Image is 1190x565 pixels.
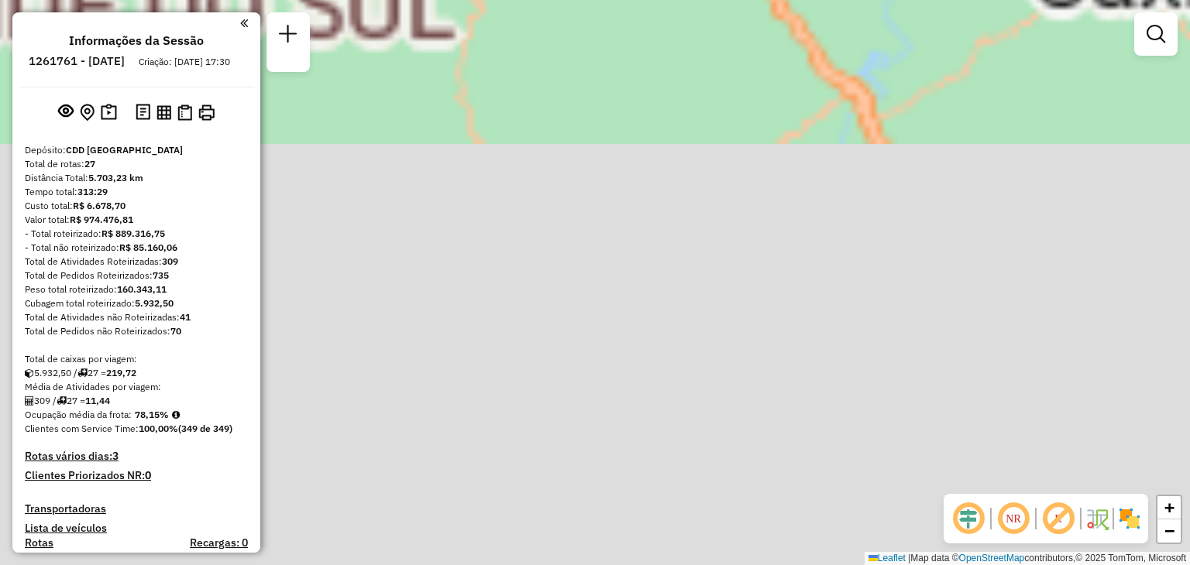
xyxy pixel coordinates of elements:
strong: CDD [GEOGRAPHIC_DATA] [66,144,183,156]
strong: 70 [170,325,181,337]
strong: 5.932,50 [135,297,174,309]
em: Média calculada utilizando a maior ocupação (%Peso ou %Cubagem) de cada rota da sessão. Rotas cro... [172,410,180,419]
div: Map data © contributors,© 2025 TomTom, Microsoft [865,552,1190,565]
div: Custo total: [25,199,248,213]
strong: 309 [162,255,178,267]
div: Valor total: [25,213,248,227]
span: Ocultar NR [995,500,1032,537]
span: Clientes com Service Time: [25,423,139,434]
strong: (349 de 349) [178,423,232,434]
button: Visualizar relatório de Roteirização [153,101,174,122]
button: Painel de Sugestão [98,101,120,125]
strong: 313:29 [77,186,108,197]
img: Exibir/Ocultar setores [1117,506,1142,531]
div: - Total não roteirizado: [25,241,248,255]
div: - Total roteirizado: [25,227,248,241]
button: Imprimir Rotas [195,101,218,124]
div: Tempo total: [25,185,248,199]
span: | [908,553,910,563]
a: Exibir filtros [1140,19,1171,50]
div: Total de rotas: [25,157,248,171]
strong: 78,15% [135,409,169,420]
div: Total de Pedidos não Roteirizados: [25,324,248,338]
i: Cubagem total roteirizado [25,368,34,378]
strong: R$ 85.160,06 [119,241,177,253]
a: Zoom out [1157,519,1181,543]
strong: 219,72 [106,367,136,378]
h4: Recargas: 0 [190,536,248,550]
i: Total de rotas [77,368,88,378]
i: Total de rotas [57,396,67,406]
h4: Transportadoras [25,502,248,515]
button: Visualizar Romaneio [174,101,195,124]
div: Distância Total: [25,171,248,185]
div: Criação: [DATE] 17:30 [132,55,236,69]
strong: 11,44 [85,395,110,406]
strong: 735 [153,269,169,281]
h6: 1261761 - [DATE] [29,54,125,68]
span: + [1164,498,1175,517]
strong: 100,00% [139,423,178,434]
i: Total de Atividades [25,396,34,406]
a: OpenStreetMap [959,553,1025,563]
button: Centralizar mapa no depósito ou ponto de apoio [77,101,98,125]
h4: Rotas vários dias: [25,450,248,463]
strong: 0 [145,468,151,482]
span: Exibir rótulo [1040,500,1077,537]
button: Logs desbloquear sessão [132,101,153,125]
strong: 5.703,23 km [88,172,143,183]
strong: 3 [112,449,119,463]
div: 5.932,50 / 27 = [25,366,248,380]
div: Depósito: [25,143,248,157]
h4: Lista de veículos [25,522,248,535]
div: Total de Atividades não Roteirizadas: [25,310,248,324]
div: Total de caixas por viagem: [25,352,248,366]
button: Exibir sessão original [55,100,77,125]
strong: 27 [84,158,95,169]
div: Cubagem total roteirizado: [25,296,248,310]
div: Total de Pedidos Roteirizados: [25,269,248,282]
strong: R$ 889.316,75 [101,228,165,239]
a: Zoom in [1157,496,1181,519]
a: Rotas [25,536,53,550]
a: Leaflet [868,553,906,563]
h4: Informações da Sessão [69,33,204,48]
img: Fluxo de ruas [1085,506,1109,531]
h4: Clientes Priorizados NR: [25,469,248,482]
div: Peso total roteirizado: [25,282,248,296]
div: Total de Atividades Roteirizadas: [25,255,248,269]
strong: 160.343,11 [117,283,167,295]
strong: R$ 974.476,81 [70,214,133,225]
strong: 41 [180,311,191,323]
strong: R$ 6.678,70 [73,200,126,211]
a: Nova sessão e pesquisa [273,19,304,53]
span: Ocultar deslocamento [950,500,987,537]
span: − [1164,521,1175,540]
div: Média de Atividades por viagem: [25,380,248,394]
div: 309 / 27 = [25,394,248,408]
span: Ocupação média da frota: [25,409,132,420]
a: Clique aqui para minimizar o painel [240,14,248,32]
